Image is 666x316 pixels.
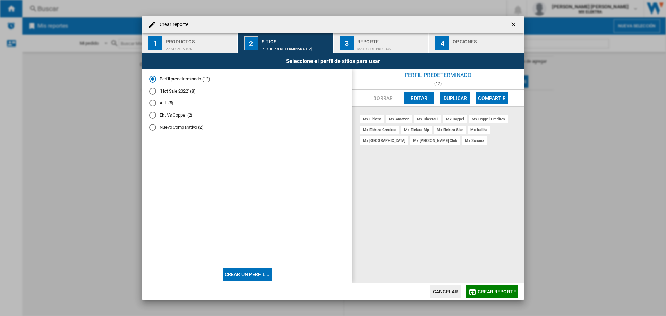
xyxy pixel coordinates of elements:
[262,43,330,51] div: Perfil predeterminado (12)
[404,92,434,104] button: Editar
[468,126,490,134] div: mx italika
[149,88,345,94] md-radio-button: "Hot Sale 2022" (8)
[360,136,408,145] div: mx [GEOGRAPHIC_DATA]
[360,115,384,123] div: mx elektra
[352,69,524,81] div: Perfil predeterminado
[357,36,426,43] div: Reporte
[401,126,432,134] div: mx elektra mp
[244,36,258,50] div: 2
[238,33,333,53] button: 2 Sitios Perfil predeterminado (12)
[223,268,272,281] button: Crear un perfil...
[410,136,460,145] div: mx [PERSON_NAME] club
[262,36,330,43] div: Sitios
[462,136,487,145] div: mx soriana
[334,33,429,53] button: 3 Reporte Matriz de precios
[357,43,426,51] div: Matriz de precios
[166,36,234,43] div: Productos
[429,33,524,53] button: 4 Opciones
[149,112,345,119] md-radio-button: Ekt Vs Coppel (2)
[166,43,234,51] div: 27 segmentos
[149,76,345,83] md-radio-button: Perfil predeterminado (12)
[443,115,467,123] div: mx coppel
[469,115,508,123] div: mx coppel creditos
[142,53,524,69] div: Seleccione el perfil de sitios para usar
[156,21,188,28] h4: Crear reporte
[360,126,399,134] div: mx elektra creditos
[430,285,461,298] button: Cancelar
[368,92,398,104] button: Borrar
[142,33,238,53] button: 1 Productos 27 segmentos
[434,126,466,134] div: mx elektra site
[386,115,412,123] div: mx amazon
[453,36,521,43] div: Opciones
[149,124,345,130] md-radio-button: Nuevo Comparativo (2)
[149,100,345,106] md-radio-button: ALL (5)
[440,92,470,104] button: Duplicar
[340,36,354,50] div: 3
[148,36,162,50] div: 1
[510,21,518,29] ng-md-icon: getI18NText('BUTTONS.CLOSE_DIALOG')
[476,92,508,104] button: Compartir
[414,115,441,123] div: mx chedraui
[507,18,521,32] button: getI18NText('BUTTONS.CLOSE_DIALOG')
[352,81,524,86] div: (12)
[478,289,516,294] span: Crear reporte
[466,285,518,298] button: Crear reporte
[435,36,449,50] div: 4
